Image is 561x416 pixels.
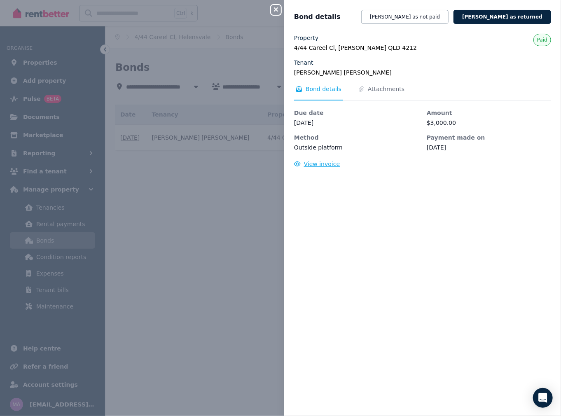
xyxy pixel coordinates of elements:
button: View invoice [294,160,340,168]
nav: Tabs [294,85,551,100]
dd: Outside platform [294,143,418,152]
button: [PERSON_NAME] as not paid [361,10,449,24]
span: View invoice [304,161,340,167]
span: Paid [537,37,547,43]
dt: Due date [294,109,418,117]
label: Tenant [294,58,313,67]
legend: 4/44 Careel Cl, [PERSON_NAME] QLD 4212 [294,44,551,52]
dd: $3,000.00 [427,119,551,127]
dd: [DATE] [294,119,418,127]
dd: [DATE] [427,143,551,152]
dt: Amount [427,109,551,117]
button: [PERSON_NAME] as returned [453,10,551,24]
span: Bond details [306,85,341,93]
dt: Method [294,133,418,142]
span: Bond details [294,12,341,22]
legend: [PERSON_NAME] [PERSON_NAME] [294,68,551,77]
div: Open Intercom Messenger [533,388,553,408]
dt: Payment made on [427,133,551,142]
span: Attachments [368,85,404,93]
label: Property [294,34,318,42]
